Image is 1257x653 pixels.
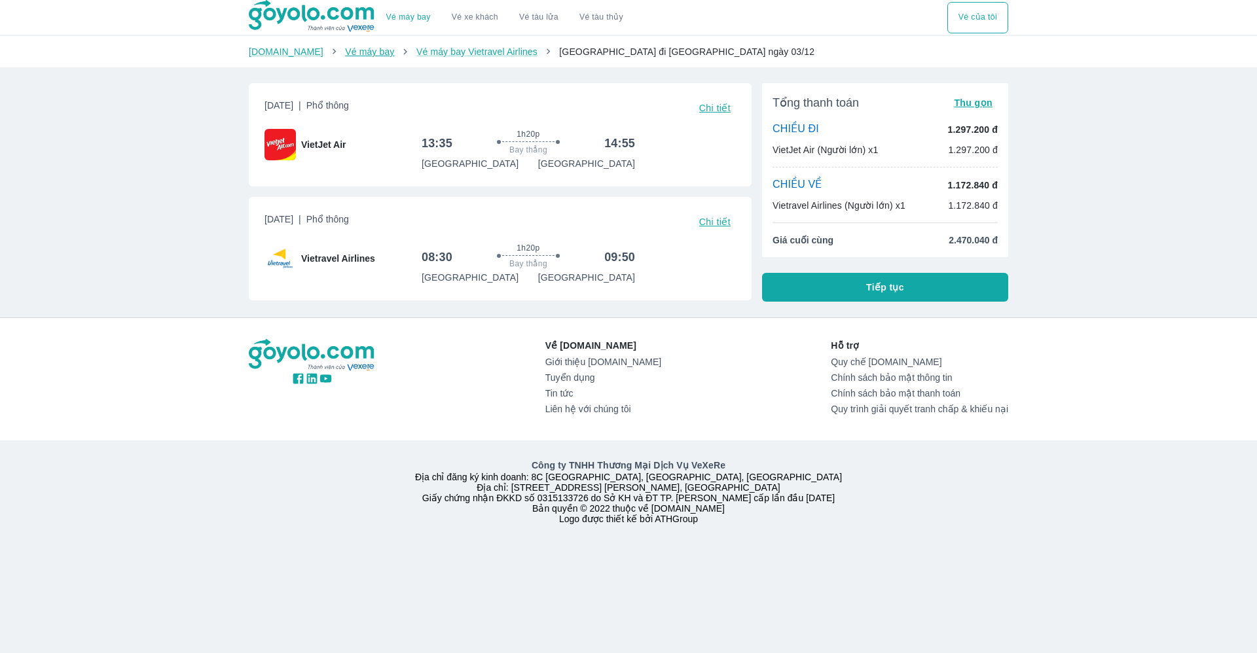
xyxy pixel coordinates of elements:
p: CHIỀU VỀ [773,178,822,192]
span: Bay thẳng [509,258,547,269]
span: 1h20p [517,129,539,139]
p: [GEOGRAPHIC_DATA] [538,271,635,284]
span: Giá cuối cùng [773,234,833,247]
span: Vietravel Airlines [301,252,375,265]
span: Bay thẳng [509,145,547,155]
p: Công ty TNHH Thương Mại Dịch Vụ VeXeRe [251,459,1006,472]
span: 1h20p [517,243,539,253]
p: CHIỀU ĐI [773,122,819,137]
p: Hỗ trợ [831,339,1008,352]
a: Vé tàu lửa [509,2,569,33]
h6: 09:50 [604,249,635,265]
a: Vé máy bay Vietravel Airlines [416,46,537,57]
div: choose transportation mode [947,2,1008,33]
span: | [299,100,301,111]
h6: 13:35 [422,135,452,151]
nav: breadcrumb [249,45,1008,58]
span: Tiếp tục [866,281,904,294]
a: Vé máy bay [345,46,394,57]
a: Tuyển dụng [545,372,661,383]
button: Tiếp tục [762,273,1008,302]
p: 1.297.200 đ [948,143,998,156]
span: [DATE] [264,99,349,117]
p: VietJet Air (Người lớn) x1 [773,143,878,156]
span: Phổ thông [306,214,349,224]
p: Vietravel Airlines (Người lớn) x1 [773,199,905,212]
span: Tổng thanh toán [773,95,859,111]
span: Chi tiết [699,217,731,227]
span: [DATE] [264,213,349,231]
h6: 08:30 [422,249,452,265]
p: [GEOGRAPHIC_DATA] [422,271,519,284]
p: 1.172.840 đ [948,199,998,212]
button: Chi tiết [694,99,736,117]
h6: 14:55 [604,135,635,151]
span: VietJet Air [301,138,346,151]
a: Tin tức [545,388,661,398]
span: Phổ thông [306,100,349,111]
span: Chi tiết [699,103,731,113]
a: Vé máy bay [386,12,431,22]
p: 1.297.200 đ [948,123,998,136]
span: [GEOGRAPHIC_DATA] đi [GEOGRAPHIC_DATA] ngày 03/12 [559,46,814,57]
div: Địa chỉ đăng ký kinh doanh: 8C [GEOGRAPHIC_DATA], [GEOGRAPHIC_DATA], [GEOGRAPHIC_DATA] Địa chỉ: [... [241,459,1016,524]
a: Giới thiệu [DOMAIN_NAME] [545,357,661,367]
img: logo [249,339,376,372]
a: Chính sách bảo mật thông tin [831,372,1008,383]
p: Về [DOMAIN_NAME] [545,339,661,352]
a: Liên hệ với chúng tôi [545,404,661,414]
p: [GEOGRAPHIC_DATA] [538,157,635,170]
button: Chi tiết [694,213,736,231]
a: Quy chế [DOMAIN_NAME] [831,357,1008,367]
div: choose transportation mode [376,2,634,33]
a: Vé xe khách [452,12,498,22]
span: 2.470.040 đ [949,234,998,247]
a: Chính sách bảo mật thanh toán [831,388,1008,398]
a: [DOMAIN_NAME] [249,46,323,57]
button: Thu gọn [949,94,998,112]
a: Quy trình giải quyết tranh chấp & khiếu nại [831,404,1008,414]
p: 1.172.840 đ [948,179,998,192]
p: [GEOGRAPHIC_DATA] [422,157,519,170]
span: | [299,214,301,224]
button: Vé của tôi [947,2,1008,33]
button: Vé tàu thủy [569,2,634,33]
span: Thu gọn [954,97,993,108]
